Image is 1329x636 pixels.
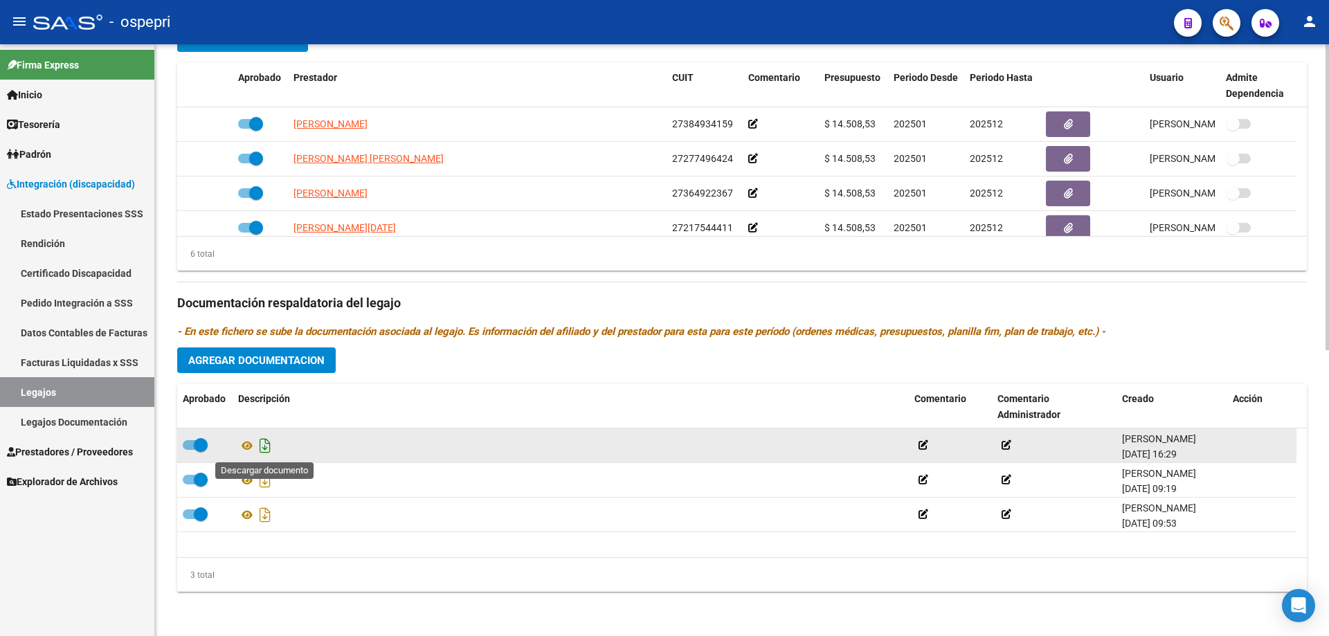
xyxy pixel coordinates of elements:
span: Firma Express [7,57,79,73]
datatable-header-cell: Periodo Hasta [964,63,1040,109]
datatable-header-cell: Acción [1227,384,1296,430]
datatable-header-cell: Periodo Desde [888,63,964,109]
span: $ 14.508,53 [824,188,876,199]
datatable-header-cell: Prestador [288,63,667,109]
div: 6 total [177,246,215,262]
span: [PERSON_NAME] [PERSON_NAME] [293,153,444,164]
span: [PERSON_NAME] [DATE] [1150,153,1258,164]
span: $ 14.508,53 [824,222,876,233]
span: Inicio [7,87,42,102]
span: Aprobado [238,72,281,83]
button: Agregar Documentacion [177,347,336,373]
span: Explorador de Archivos [7,474,118,489]
datatable-header-cell: Usuario [1144,63,1220,109]
datatable-header-cell: Aprobado [233,63,288,109]
span: Comentario [914,393,966,404]
span: [DATE] 09:53 [1122,518,1177,529]
i: Descargar documento [256,504,274,526]
datatable-header-cell: Descripción [233,384,909,430]
span: [PERSON_NAME] [1122,433,1196,444]
datatable-header-cell: Comentario [743,63,819,109]
span: Creado [1122,393,1154,404]
mat-icon: person [1301,13,1318,30]
datatable-header-cell: Comentario Administrador [992,384,1116,430]
span: Comentario [748,72,800,83]
datatable-header-cell: Presupuesto [819,63,888,109]
span: $ 14.508,53 [824,153,876,164]
span: Descripción [238,393,290,404]
span: CUIT [672,72,694,83]
span: 202501 [894,188,927,199]
span: [DATE] 16:29 [1122,448,1177,460]
span: Padrón [7,147,51,162]
datatable-header-cell: CUIT [667,63,743,109]
span: 202512 [970,188,1003,199]
datatable-header-cell: Aprobado [177,384,233,430]
span: 202512 [970,222,1003,233]
mat-icon: menu [11,13,28,30]
span: - ospepri [109,7,170,37]
datatable-header-cell: Comentario [909,384,992,430]
span: Usuario [1150,72,1184,83]
span: Tesorería [7,117,60,132]
span: [PERSON_NAME] [293,118,368,129]
span: 202501 [894,222,927,233]
span: [PERSON_NAME] [DATE] [1150,222,1258,233]
span: [PERSON_NAME] [293,188,368,199]
span: 202501 [894,118,927,129]
i: Descargar documento [256,469,274,491]
span: [PERSON_NAME] [1122,502,1196,514]
span: Prestadores / Proveedores [7,444,133,460]
h3: Documentación respaldatoria del legajo [177,293,1307,313]
span: Prestador [293,72,337,83]
span: [PERSON_NAME] [DATE] [1150,118,1258,129]
span: Admite Dependencia [1226,72,1284,99]
span: [PERSON_NAME][DATE] [293,222,396,233]
i: Descargar documento [256,435,274,457]
datatable-header-cell: Creado [1116,384,1227,430]
span: Integración (discapacidad) [7,176,135,192]
div: 3 total [177,567,215,583]
span: Aprobado [183,393,226,404]
span: 27364922367 [672,188,733,199]
span: 202512 [970,153,1003,164]
span: [DATE] 09:19 [1122,483,1177,494]
span: 202512 [970,118,1003,129]
span: 27217544411 [672,222,733,233]
span: [PERSON_NAME] [1122,468,1196,479]
datatable-header-cell: Admite Dependencia [1220,63,1296,109]
span: $ 14.508,53 [824,118,876,129]
i: - En este fichero se sube la documentación asociada al legajo. Es información del afiliado y del ... [177,325,1105,338]
span: 27384934159 [672,118,733,129]
span: Acción [1233,393,1263,404]
span: Agregar Documentacion [188,354,325,367]
div: Open Intercom Messenger [1282,589,1315,622]
span: 27277496424 [672,153,733,164]
span: Comentario Administrador [997,393,1060,420]
span: [PERSON_NAME] [DATE] [1150,188,1258,199]
span: Periodo Hasta [970,72,1033,83]
span: Periodo Desde [894,72,958,83]
span: 202501 [894,153,927,164]
span: Presupuesto [824,72,880,83]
